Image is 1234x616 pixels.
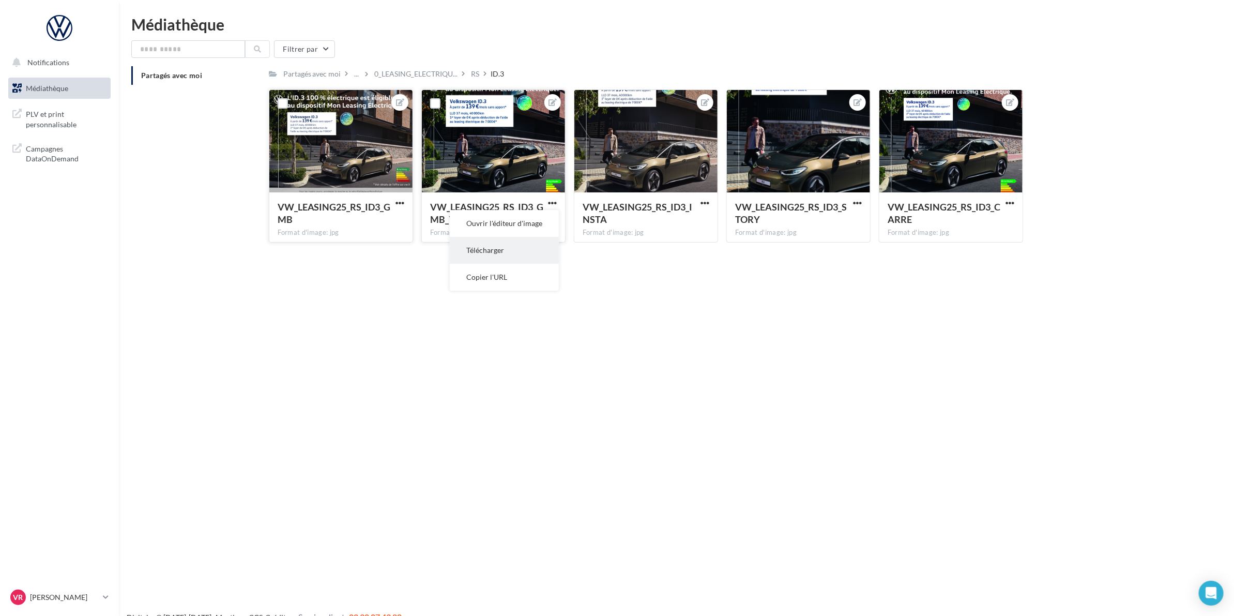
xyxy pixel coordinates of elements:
button: Filtrer par [274,40,335,58]
span: VW_LEASING25_RS_ID3_INSTA [583,201,692,225]
span: VW_LEASING25_RS_ID3_CARRE [888,201,1000,225]
a: Campagnes DataOnDemand [6,138,113,168]
div: Partagés avec moi [283,69,341,79]
span: 0_LEASING_ELECTRIQU... [375,69,458,79]
button: Ouvrir l'éditeur d'image [450,210,559,237]
span: Partagés avec moi [141,71,202,80]
button: Notifications [6,52,109,73]
div: Format d'image: jpg [583,228,709,237]
span: Médiathèque [26,84,68,93]
div: ID.3 [491,69,505,79]
button: Copier l'URL [450,264,559,291]
a: VR [PERSON_NAME] [8,588,111,607]
a: Médiathèque [6,78,113,99]
div: Format d'image: jpg [735,228,862,237]
span: VW_LEASING25_RS_ID3_STORY [735,201,847,225]
div: Format d'image: jpg [430,228,557,237]
p: [PERSON_NAME] [30,592,99,603]
span: Notifications [27,58,69,67]
span: Campagnes DataOnDemand [26,142,106,164]
button: Télécharger [450,237,559,264]
div: Open Intercom Messenger [1199,581,1224,606]
span: VW_LEASING25_RS_ID3_GMB_720x720px [430,201,543,225]
div: RS [471,69,480,79]
div: Médiathèque [131,17,1222,32]
div: ... [353,67,361,81]
span: VR [13,592,23,603]
span: PLV et print personnalisable [26,107,106,129]
span: VW_LEASING25_RS_ID3_GMB [278,201,391,225]
div: Format d'image: jpg [278,228,404,237]
a: PLV et print personnalisable [6,103,113,133]
div: Format d'image: jpg [888,228,1014,237]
